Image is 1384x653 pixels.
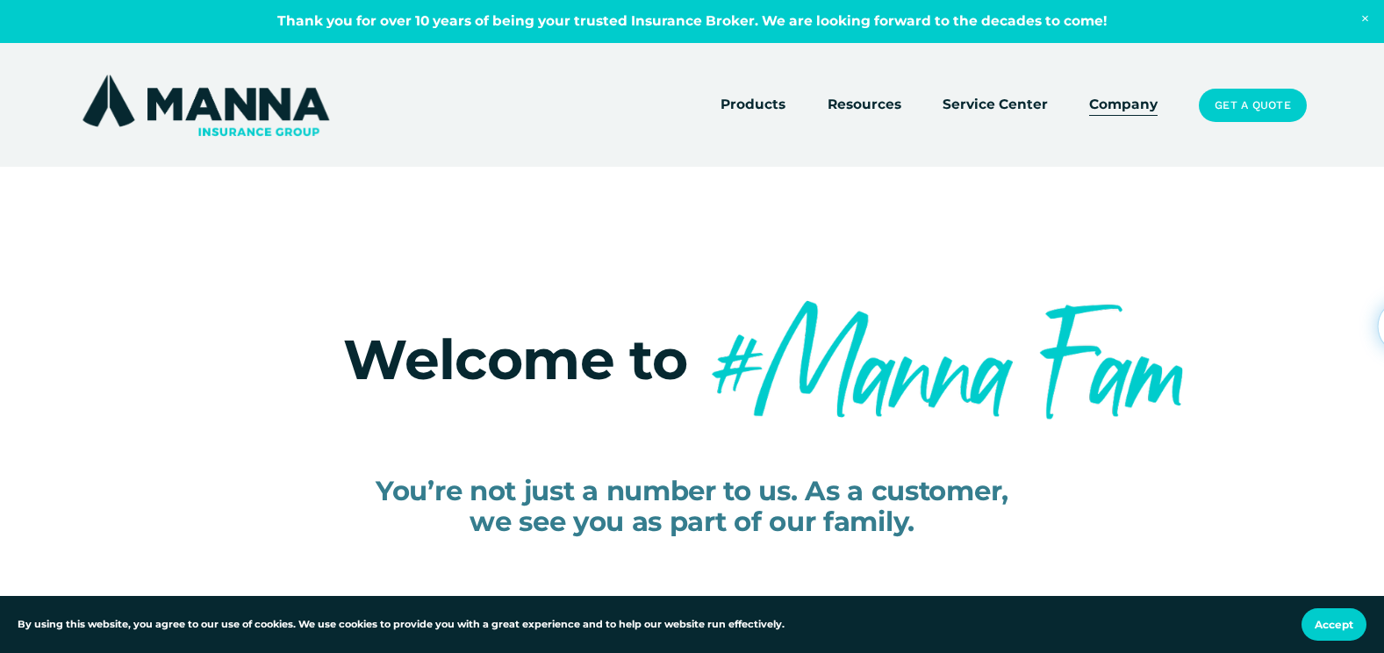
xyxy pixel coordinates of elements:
[828,94,901,116] span: Resources
[721,93,785,118] a: folder dropdown
[1315,618,1353,631] span: Accept
[828,93,901,118] a: folder dropdown
[1302,608,1366,641] button: Accept
[943,93,1048,118] a: Service Center
[721,94,785,116] span: Products
[343,326,687,393] span: Welcome to
[18,617,785,633] p: By using this website, you agree to our use of cookies. We use cookies to provide you with a grea...
[78,71,333,140] img: Manna Insurance Group
[1199,89,1306,122] a: Get a Quote
[1089,93,1158,118] a: Company
[376,474,1008,538] span: You’re not just a number to us. As a customer, we see you as part of our family.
